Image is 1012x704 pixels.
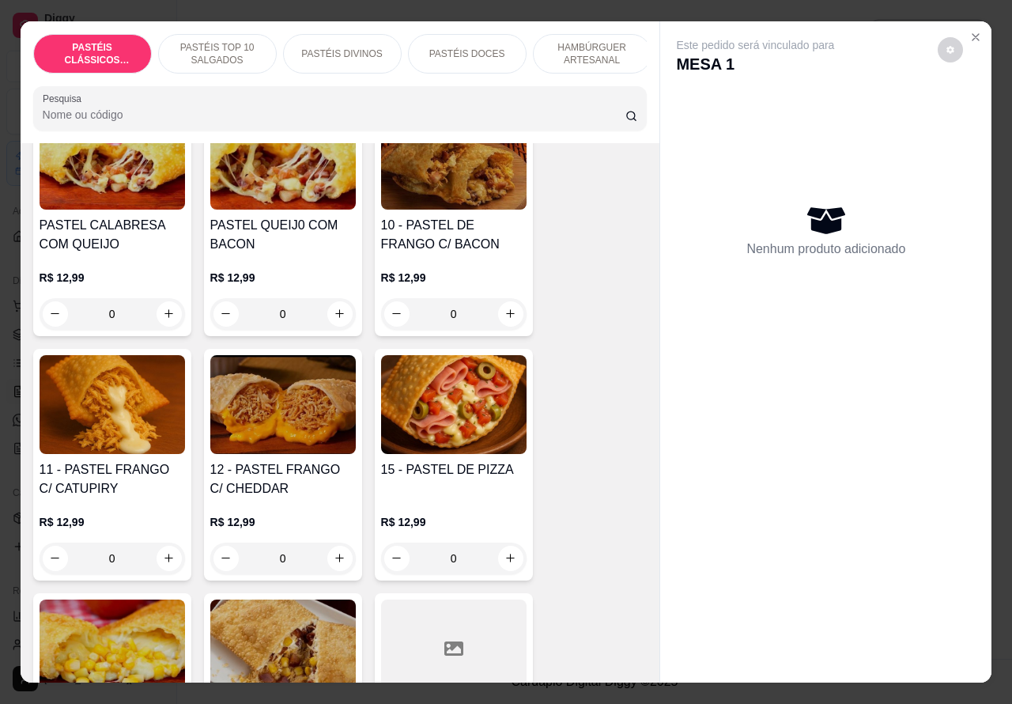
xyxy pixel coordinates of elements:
h4: PASTEL QUEIJ0 COM BACON [210,216,356,254]
img: product-image [40,111,185,210]
p: PASTÉIS DIVINOS [301,47,382,60]
p: Este pedido será vinculado para [676,37,834,53]
button: decrease-product-quantity [43,301,68,327]
label: Pesquisa [43,92,87,105]
button: increase-product-quantity [157,301,182,327]
h4: 10 - PASTEL DE FRANGO C/ BACON [381,216,527,254]
button: increase-product-quantity [327,301,353,327]
img: product-image [210,111,356,210]
p: R$ 12,99 [381,514,527,530]
p: R$ 12,99 [210,270,356,286]
button: decrease-product-quantity [213,301,239,327]
img: product-image [381,355,527,454]
p: PASTÉIS DOCES [429,47,505,60]
h4: 12 - PASTEL FRANGO C/ CHEDDAR [210,460,356,498]
p: PASTÉIS CLÁSSICOS SALGADOS [47,41,138,66]
p: MESA 1 [676,53,834,75]
img: product-image [381,111,527,210]
p: R$ 12,99 [210,514,356,530]
img: product-image [210,600,356,698]
p: Nenhum produto adicionado [746,240,905,259]
input: Pesquisa [43,107,625,123]
p: R$ 12,99 [381,270,527,286]
h4: PASTEL CALABRESA COM QUEIJO [40,216,185,254]
img: product-image [210,355,356,454]
h4: 15 - PASTEL DE PIZZA [381,460,527,479]
p: HAMBÚRGUER ARTESANAL [546,41,638,66]
p: R$ 12,99 [40,514,185,530]
img: product-image [40,600,185,698]
p: R$ 12,99 [40,270,185,286]
p: PASTÉIS TOP 10 SALGADOS [172,41,263,66]
button: decrease-product-quantity [938,37,963,62]
button: Close [963,25,988,50]
img: product-image [40,355,185,454]
h4: 11 - PASTEL FRANGO C/ CATUPIRY [40,460,185,498]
